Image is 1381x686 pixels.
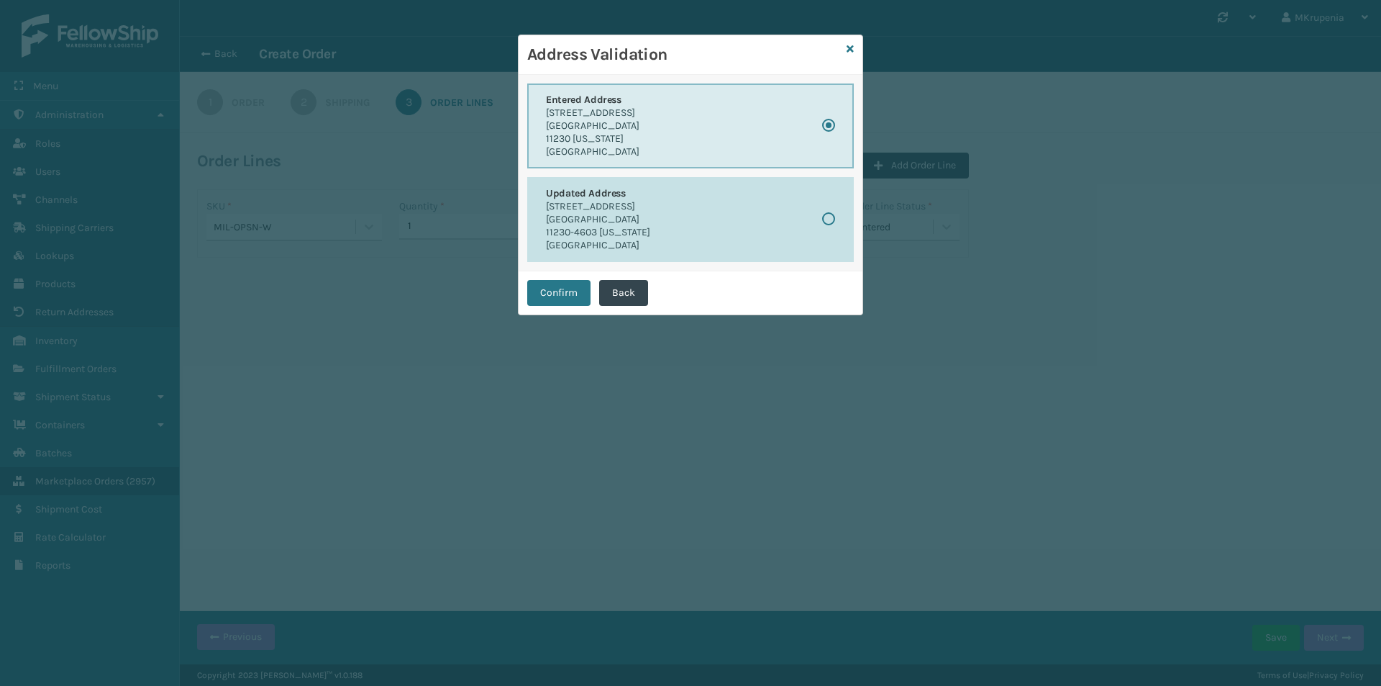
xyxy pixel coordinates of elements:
p: [GEOGRAPHIC_DATA] [546,239,650,252]
h3: Address Validation [527,44,841,66]
h6: Updated Address [546,187,650,200]
p: [GEOGRAPHIC_DATA] [546,119,639,132]
p: [STREET_ADDRESS] [546,200,650,213]
h6: Entered Address [546,94,639,107]
p: [GEOGRAPHIC_DATA] [546,145,639,158]
p: 11230 [US_STATE] [546,132,639,145]
button: Confirm [527,280,591,306]
p: [GEOGRAPHIC_DATA] [546,213,650,226]
p: 11230-4603 [US_STATE] [546,226,650,239]
button: Back [599,280,648,306]
p: [STREET_ADDRESS] [546,107,639,119]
